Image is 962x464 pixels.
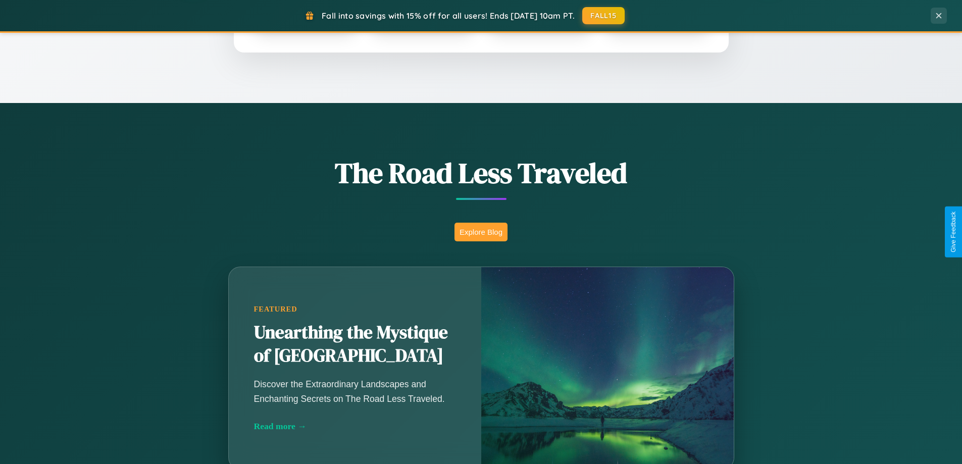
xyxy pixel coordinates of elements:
p: Discover the Extraordinary Landscapes and Enchanting Secrets on The Road Less Traveled. [254,377,456,405]
span: Fall into savings with 15% off for all users! Ends [DATE] 10am PT. [322,11,575,21]
button: FALL15 [582,7,625,24]
h2: Unearthing the Mystique of [GEOGRAPHIC_DATA] [254,321,456,368]
div: Read more → [254,421,456,432]
h1: The Road Less Traveled [178,153,784,192]
div: Give Feedback [950,212,957,252]
button: Explore Blog [454,223,508,241]
div: Featured [254,305,456,314]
